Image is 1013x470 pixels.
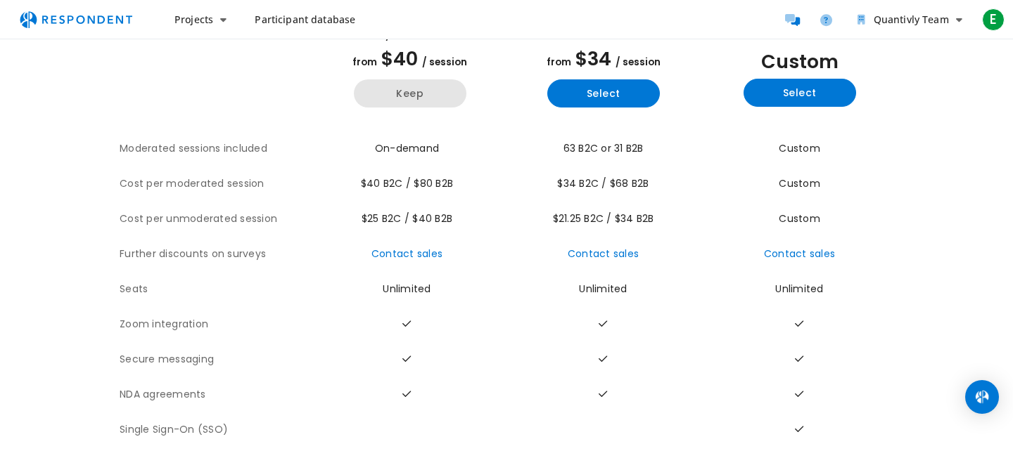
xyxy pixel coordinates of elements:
[120,202,313,237] th: Cost per unmoderated session
[579,282,627,296] span: Unlimited
[553,211,654,226] span: $21.25 B2C / $34 B2B
[174,13,213,26] span: Projects
[11,6,141,33] img: respondent-logo.png
[575,46,611,72] span: $34
[120,412,313,448] th: Single Sign-On (SSO)
[547,79,660,107] button: Select yearly basic plan
[616,56,661,69] span: / session
[371,247,442,261] a: Contact sales
[547,56,571,69] span: from
[120,342,313,377] th: Secure messaging
[120,377,313,412] th: NDA agreements
[163,7,238,32] button: Projects
[813,6,841,34] a: Help and support
[120,272,313,307] th: Seats
[120,307,313,342] th: Zoom integration
[874,13,949,26] span: Quantivly Team
[779,141,820,155] span: Custom
[352,56,377,69] span: from
[375,141,439,155] span: On-demand
[120,167,313,202] th: Cost per moderated session
[846,7,974,32] button: Quantivly Team
[563,141,644,155] span: 63 B2C or 31 B2B
[744,79,856,107] button: Select yearly custom_static plan
[120,131,313,167] th: Moderated sessions included
[354,79,466,107] button: Keep current yearly payg plan
[568,247,639,261] a: Contact sales
[362,211,452,226] span: $25 B2C / $40 B2B
[764,247,835,261] a: Contact sales
[361,176,453,190] span: $40 B2C / $80 B2B
[255,13,355,26] span: Participant database
[761,48,839,74] span: Custom
[120,237,313,272] th: Further discounts on surveys
[779,6,807,34] a: Message participants
[775,282,823,296] span: Unlimited
[383,282,431,296] span: Unlimited
[422,56,467,69] span: / session
[243,7,367,32] a: Participant database
[779,176,820,190] span: Custom
[965,380,999,414] div: Open Intercom Messenger
[982,8,1005,31] span: E
[381,46,418,72] span: $40
[979,7,1007,32] button: E
[557,176,649,190] span: $34 B2C / $68 B2B
[779,211,820,226] span: Custom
